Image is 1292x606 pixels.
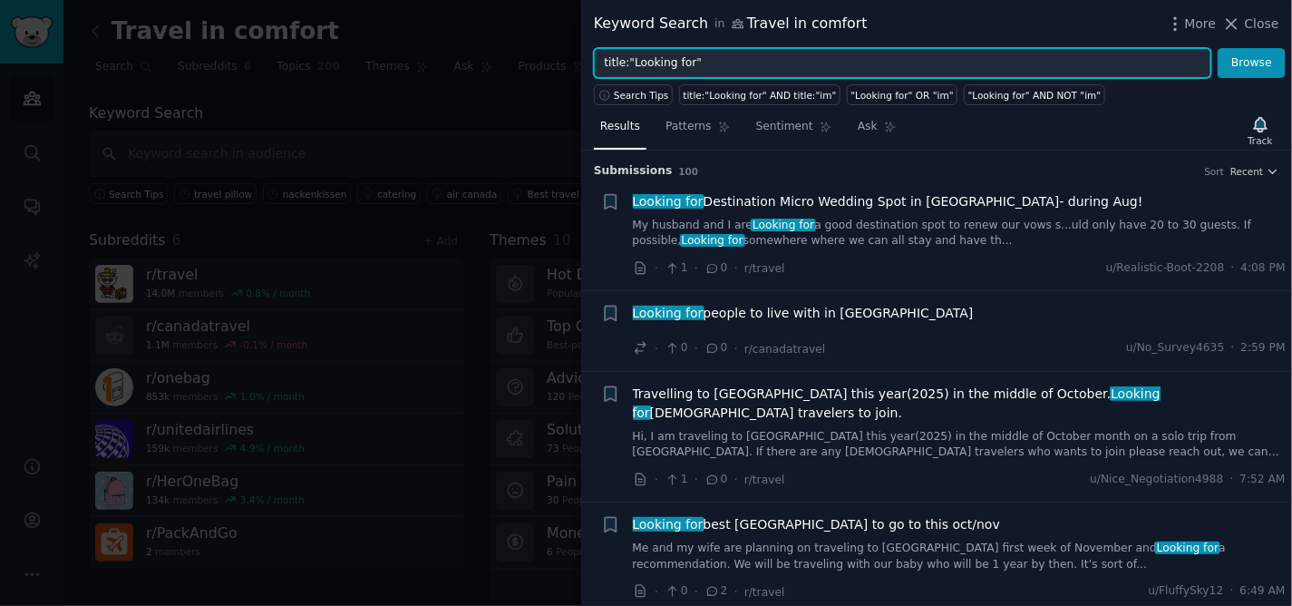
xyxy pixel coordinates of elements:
[734,582,738,601] span: ·
[631,194,705,209] span: Looking for
[1149,583,1224,600] span: u/FluffySky12
[594,48,1211,79] input: Try a keyword related to your business
[1126,340,1224,357] span: u/No_Survey4635
[633,386,1161,420] span: Looking for
[1230,165,1263,178] span: Recent
[659,112,736,150] a: Patterns
[734,259,738,278] span: ·
[734,339,738,358] span: ·
[1248,134,1273,147] div: Track
[633,541,1287,572] a: Me and my wife are planning on traveling to [GEOGRAPHIC_DATA] first week of November andLooking f...
[633,304,974,323] a: Looking forpeople to live with in [GEOGRAPHIC_DATA]
[1241,340,1286,357] span: 2:59 PM
[665,119,711,135] span: Patterns
[679,84,840,105] a: title:"Looking for" AND title:"im"
[1241,260,1286,277] span: 4:08 PM
[695,470,698,489] span: ·
[684,89,837,102] div: title:"Looking for" AND title:"im"
[1240,472,1286,488] span: 7:52 AM
[633,192,1143,211] span: Destination Micro Wedding Spot in [GEOGRAPHIC_DATA]- during Aug!
[734,470,738,489] span: ·
[751,219,816,231] span: Looking for
[665,583,687,600] span: 0
[594,163,673,180] span: Submission s
[744,262,785,275] span: r/travel
[614,89,669,102] span: Search Tips
[633,429,1287,461] a: Hi, I am traveling to [GEOGRAPHIC_DATA] this year(2025) in the middle of October month on a solo ...
[858,119,878,135] span: Ask
[665,340,687,357] span: 0
[1155,542,1220,554] span: Looking for
[964,84,1105,105] a: "Looking for" AND NOT "im"
[744,343,826,356] span: r/canadatravel
[1245,15,1279,34] span: Close
[1166,15,1217,34] button: More
[744,474,785,486] span: r/travel
[631,517,705,532] span: Looking for
[594,112,646,150] a: Results
[1185,15,1217,34] span: More
[695,339,698,358] span: ·
[695,259,698,278] span: ·
[680,234,745,247] span: Looking for
[655,582,658,601] span: ·
[631,306,705,320] span: Looking for
[1106,260,1225,277] span: u/Realistic-Boot-2208
[633,515,1001,534] span: best [GEOGRAPHIC_DATA] to go to this oct/nov
[679,166,699,177] span: 100
[744,586,785,599] span: r/travel
[665,260,687,277] span: 1
[756,119,813,135] span: Sentiment
[655,259,658,278] span: ·
[704,472,727,488] span: 0
[847,84,957,105] a: "Looking for" OR "im"
[1218,48,1286,79] button: Browse
[1205,165,1225,178] div: Sort
[851,89,954,102] div: "Looking for" OR "im"
[968,89,1102,102] div: "Looking for" AND NOT "im"
[1222,15,1279,34] button: Close
[1230,165,1279,178] button: Recent
[704,583,727,600] span: 2
[851,112,903,150] a: Ask
[594,84,673,105] button: Search Tips
[1240,583,1286,600] span: 6:49 AM
[655,470,658,489] span: ·
[1231,260,1235,277] span: ·
[714,16,724,33] span: in
[633,385,1287,423] span: Travelling to [GEOGRAPHIC_DATA] this year(2025) in the middle of October. [DEMOGRAPHIC_DATA] trav...
[600,119,640,135] span: Results
[1091,472,1224,488] span: u/Nice_Negotiation4988
[633,304,974,323] span: people to live with in [GEOGRAPHIC_DATA]
[704,260,727,277] span: 0
[750,112,839,150] a: Sentiment
[633,218,1287,249] a: My husband and I areLooking fora good destination spot to renew our vows s...uld only have 20 to ...
[633,192,1143,211] a: Looking forDestination Micro Wedding Spot in [GEOGRAPHIC_DATA]- during Aug!
[1242,112,1279,150] button: Track
[655,339,658,358] span: ·
[1230,472,1234,488] span: ·
[1231,340,1235,357] span: ·
[665,472,687,488] span: 1
[1230,583,1234,600] span: ·
[695,582,698,601] span: ·
[704,340,727,357] span: 0
[633,385,1287,423] a: Travelling to [GEOGRAPHIC_DATA] this year(2025) in the middle of October.Looking for[DEMOGRAPHIC_...
[594,13,868,35] div: Keyword Search Travel in comfort
[633,515,1001,534] a: Looking forbest [GEOGRAPHIC_DATA] to go to this oct/nov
